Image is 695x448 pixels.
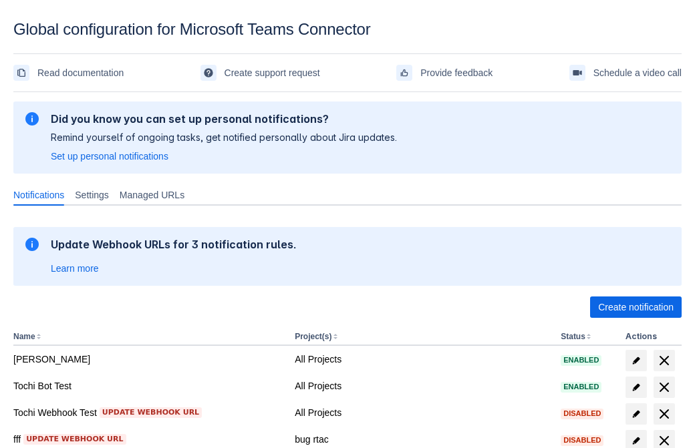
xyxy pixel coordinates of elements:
th: Actions [620,328,682,346]
div: All Projects [295,353,550,366]
span: edit [631,355,642,366]
span: Schedule a video call [593,62,682,83]
a: Create support request [200,62,320,83]
a: Provide feedback [396,62,493,83]
span: edit [631,409,642,419]
button: Status [561,332,585,341]
div: Tochi Webhook Test [13,406,284,419]
span: Managed URLs [120,188,184,202]
div: Tochi Bot Test [13,379,284,393]
span: Create support request [225,62,320,83]
div: [PERSON_NAME] [13,353,284,366]
div: bug rtac [295,433,550,446]
span: information [24,236,40,252]
span: Create notification [598,296,674,318]
button: Name [13,332,35,341]
h2: Update Webhook URLs for 3 notification rules. [51,238,297,251]
p: Remind yourself of ongoing tasks, get notified personally about Jira updates. [51,131,397,144]
span: information [24,111,40,127]
a: Set up personal notifications [51,150,168,163]
button: Create notification [590,296,682,318]
span: edit [631,435,642,446]
span: Read documentation [37,62,124,83]
button: Project(s) [295,332,331,341]
span: feedback [399,67,410,78]
span: documentation [16,67,27,78]
a: Schedule a video call [569,62,682,83]
span: Enabled [561,357,601,364]
div: All Projects [295,379,550,393]
a: Read documentation [13,62,124,83]
span: delete [656,379,672,395]
div: All Projects [295,406,550,419]
span: Provide feedback [420,62,493,83]
span: delete [656,353,672,369]
div: fff [13,433,284,446]
span: Enabled [561,383,601,391]
a: Learn more [51,262,99,275]
div: Global configuration for Microsoft Teams Connector [13,20,682,39]
span: delete [656,406,672,422]
span: Update webhook URL [102,407,199,418]
span: videoCall [572,67,583,78]
span: edit [631,382,642,393]
span: Update webhook URL [26,434,123,445]
span: Disabled [561,437,603,444]
span: Notifications [13,188,64,202]
span: Disabled [561,410,603,417]
h2: Did you know you can set up personal notifications? [51,112,397,126]
span: support [203,67,214,78]
span: Settings [75,188,109,202]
